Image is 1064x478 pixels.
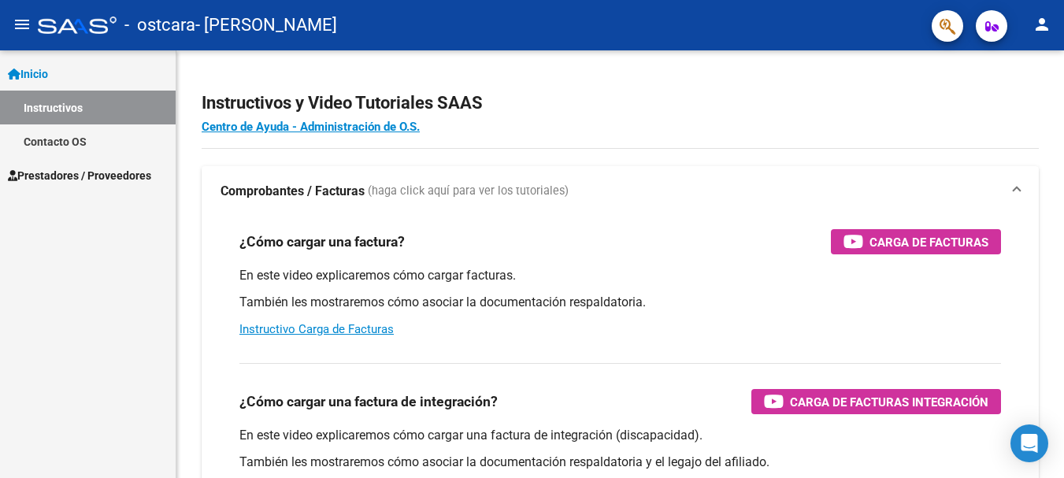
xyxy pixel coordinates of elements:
mat-expansion-panel-header: Comprobantes / Facturas (haga click aquí para ver los tutoriales) [202,166,1039,217]
strong: Comprobantes / Facturas [221,183,365,200]
span: - ostcara [124,8,195,43]
p: En este video explicaremos cómo cargar una factura de integración (discapacidad). [239,427,1001,444]
h3: ¿Cómo cargar una factura de integración? [239,391,498,413]
span: Inicio [8,65,48,83]
p: También les mostraremos cómo asociar la documentación respaldatoria y el legajo del afiliado. [239,454,1001,471]
mat-icon: menu [13,15,32,34]
span: (haga click aquí para ver los tutoriales) [368,183,569,200]
p: En este video explicaremos cómo cargar facturas. [239,267,1001,284]
button: Carga de Facturas [831,229,1001,254]
div: Open Intercom Messenger [1010,424,1048,462]
span: Carga de Facturas [869,232,988,252]
span: Carga de Facturas Integración [790,392,988,412]
a: Instructivo Carga de Facturas [239,322,394,336]
button: Carga de Facturas Integración [751,389,1001,414]
span: - [PERSON_NAME] [195,8,337,43]
h2: Instructivos y Video Tutoriales SAAS [202,88,1039,118]
mat-icon: person [1032,15,1051,34]
a: Centro de Ayuda - Administración de O.S. [202,120,420,134]
span: Prestadores / Proveedores [8,167,151,184]
h3: ¿Cómo cargar una factura? [239,231,405,253]
p: También les mostraremos cómo asociar la documentación respaldatoria. [239,294,1001,311]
